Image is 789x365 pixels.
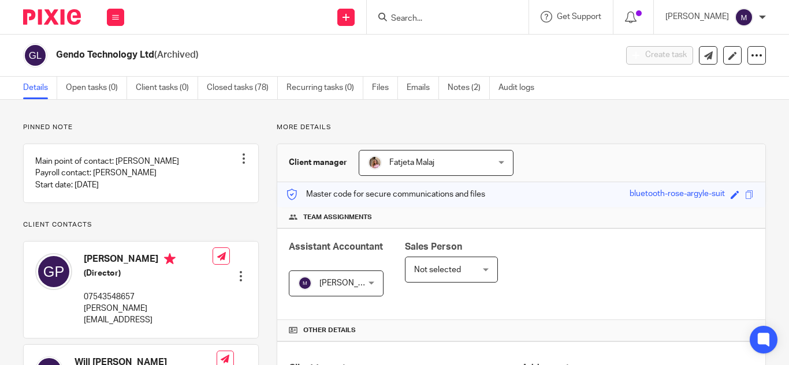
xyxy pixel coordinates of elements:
span: [PERSON_NAME] [319,279,383,287]
button: Create task [626,46,693,65]
span: Assistant Accountant [289,242,383,251]
p: [PERSON_NAME] [665,11,729,22]
h3: Client manager [289,157,347,168]
h5: (Director) [84,268,213,279]
span: Sales Person [405,242,462,251]
a: Open tasks (0) [66,77,127,99]
p: Client contacts [23,220,259,229]
p: 07543548657 [84,291,213,303]
p: [PERSON_NAME][EMAIL_ADDRESS] [84,303,213,326]
span: Team assignments [303,213,372,222]
span: Other details [303,326,356,335]
a: Details [23,77,57,99]
a: Recurring tasks (0) [286,77,363,99]
p: Master code for secure communications and files [286,189,485,200]
a: Notes (2) [448,77,490,99]
a: Audit logs [498,77,543,99]
i: Primary [164,253,176,265]
a: Files [372,77,398,99]
a: Emails [407,77,439,99]
div: bluetooth-rose-argyle-suit [630,188,725,201]
input: Search [390,14,494,24]
p: Pinned note [23,123,259,132]
img: svg%3E [35,253,72,290]
h4: [PERSON_NAME] [84,253,213,268]
span: (Archived) [154,50,199,59]
img: svg%3E [23,43,47,67]
span: Get Support [557,13,601,21]
img: MicrosoftTeams-image%20(5).png [368,156,382,170]
img: Pixie [23,9,81,25]
h2: Gendo Technology Ltd [56,49,498,61]
p: More details [277,123,766,132]
img: svg%3E [298,276,312,290]
a: Client tasks (0) [136,77,198,99]
img: svg%3E [735,8,753,27]
span: Not selected [414,266,461,274]
span: Fatjeta Malaj [389,159,434,167]
a: Closed tasks (78) [207,77,278,99]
